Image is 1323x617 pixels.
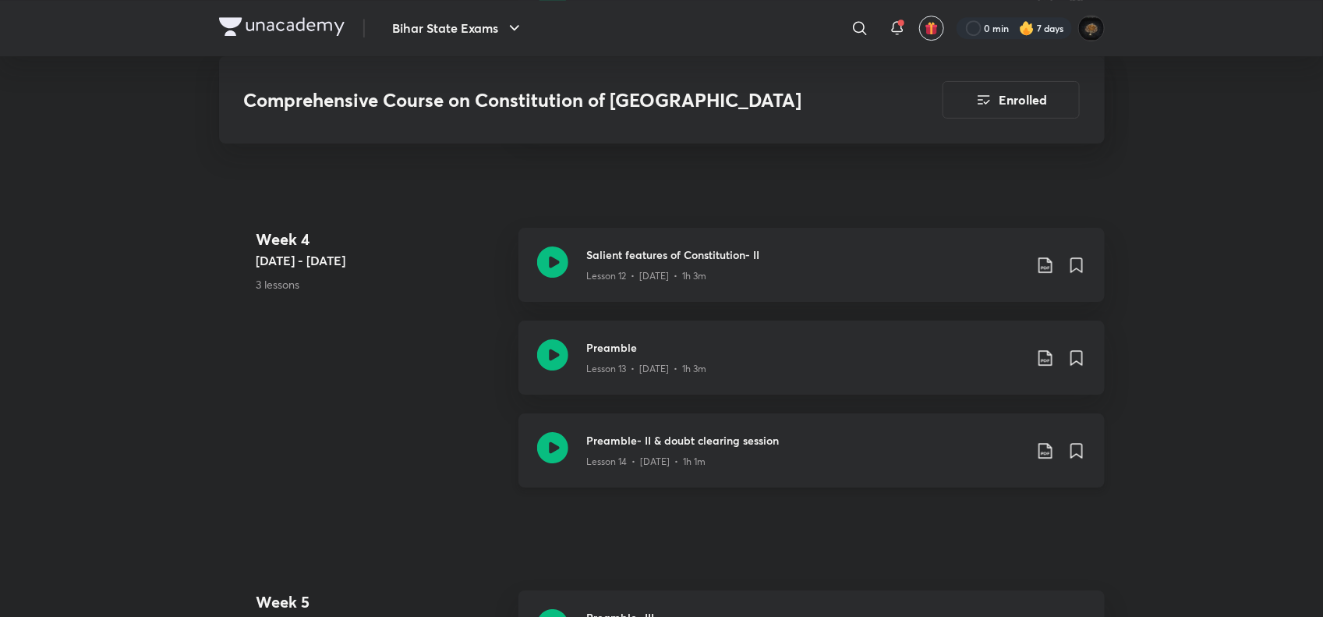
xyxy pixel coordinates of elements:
[219,17,345,40] a: Company Logo
[587,269,707,283] p: Lesson 12 • [DATE] • 1h 3m
[518,228,1105,321] a: Salient features of Constitution- IILesson 12 • [DATE] • 1h 3m
[1019,20,1035,36] img: streak
[256,251,506,270] h5: [DATE] - [DATE]
[587,455,706,469] p: Lesson 14 • [DATE] • 1h 1m
[587,339,1024,356] h3: Preamble
[587,432,1024,449] h3: Preamble- II & doubt clearing session
[925,21,939,35] img: avatar
[943,81,1080,119] button: Enrolled
[256,228,506,251] h4: Week 4
[1078,15,1105,41] img: abhishek kumar
[256,276,506,293] p: 3 lessons
[518,413,1105,506] a: Preamble- II & doubt clearing sessionLesson 14 • [DATE] • 1h 1m
[219,17,345,36] img: Company Logo
[256,590,506,614] h4: Week 5
[919,16,944,41] button: avatar
[518,321,1105,413] a: PreambleLesson 13 • [DATE] • 1h 3m
[244,89,854,112] h3: Comprehensive Course on Constitution of [GEOGRAPHIC_DATA]
[384,12,533,44] button: Bihar State Exams
[587,246,1024,263] h3: Salient features of Constitution- II
[587,362,707,376] p: Lesson 13 • [DATE] • 1h 3m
